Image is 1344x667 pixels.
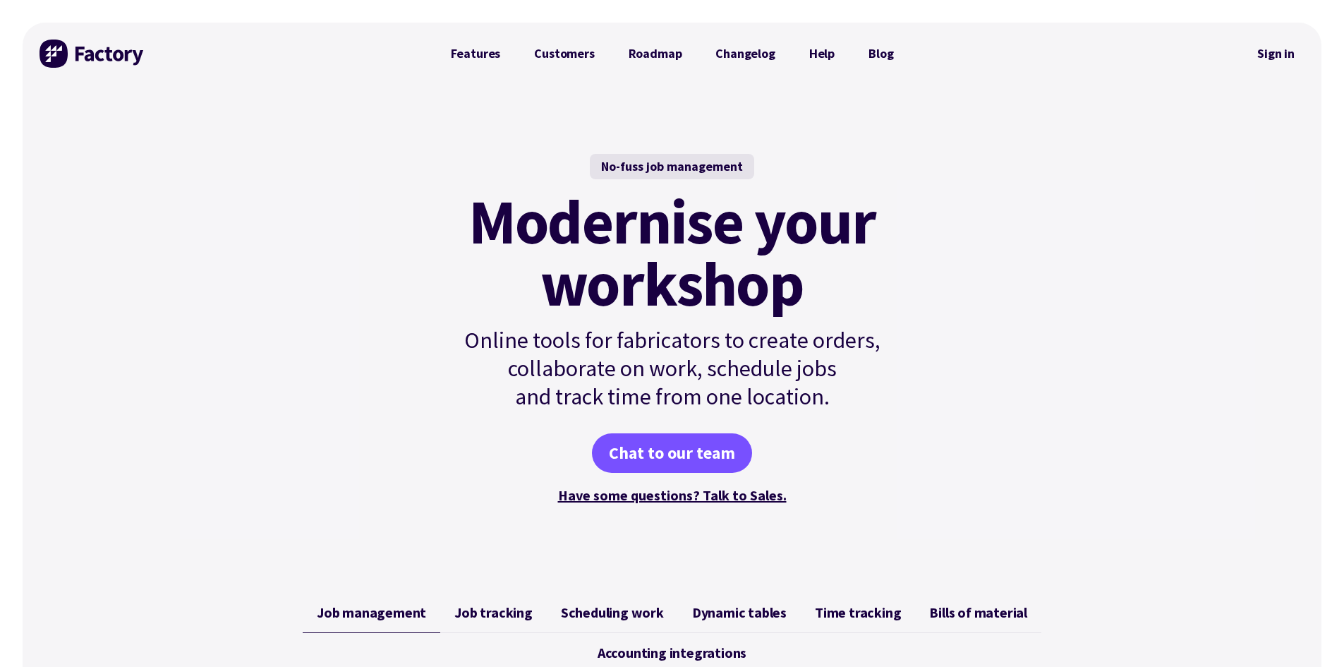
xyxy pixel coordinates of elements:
[792,40,852,68] a: Help
[815,604,901,621] span: Time tracking
[561,604,664,621] span: Scheduling work
[698,40,792,68] a: Changelog
[434,40,911,68] nav: Primary Navigation
[434,326,911,411] p: Online tools for fabricators to create orders, collaborate on work, schedule jobs and track time ...
[598,644,746,661] span: Accounting integrations
[558,486,787,504] a: Have some questions? Talk to Sales.
[317,604,426,621] span: Job management
[852,40,910,68] a: Blog
[434,40,518,68] a: Features
[454,604,533,621] span: Job tracking
[468,191,876,315] mark: Modernise your workshop
[1247,37,1304,70] nav: Secondary Navigation
[40,40,145,68] img: Factory
[590,154,754,179] div: No-fuss job management
[929,604,1027,621] span: Bills of material
[592,433,752,473] a: Chat to our team
[517,40,611,68] a: Customers
[692,604,787,621] span: Dynamic tables
[1247,37,1304,70] a: Sign in
[612,40,699,68] a: Roadmap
